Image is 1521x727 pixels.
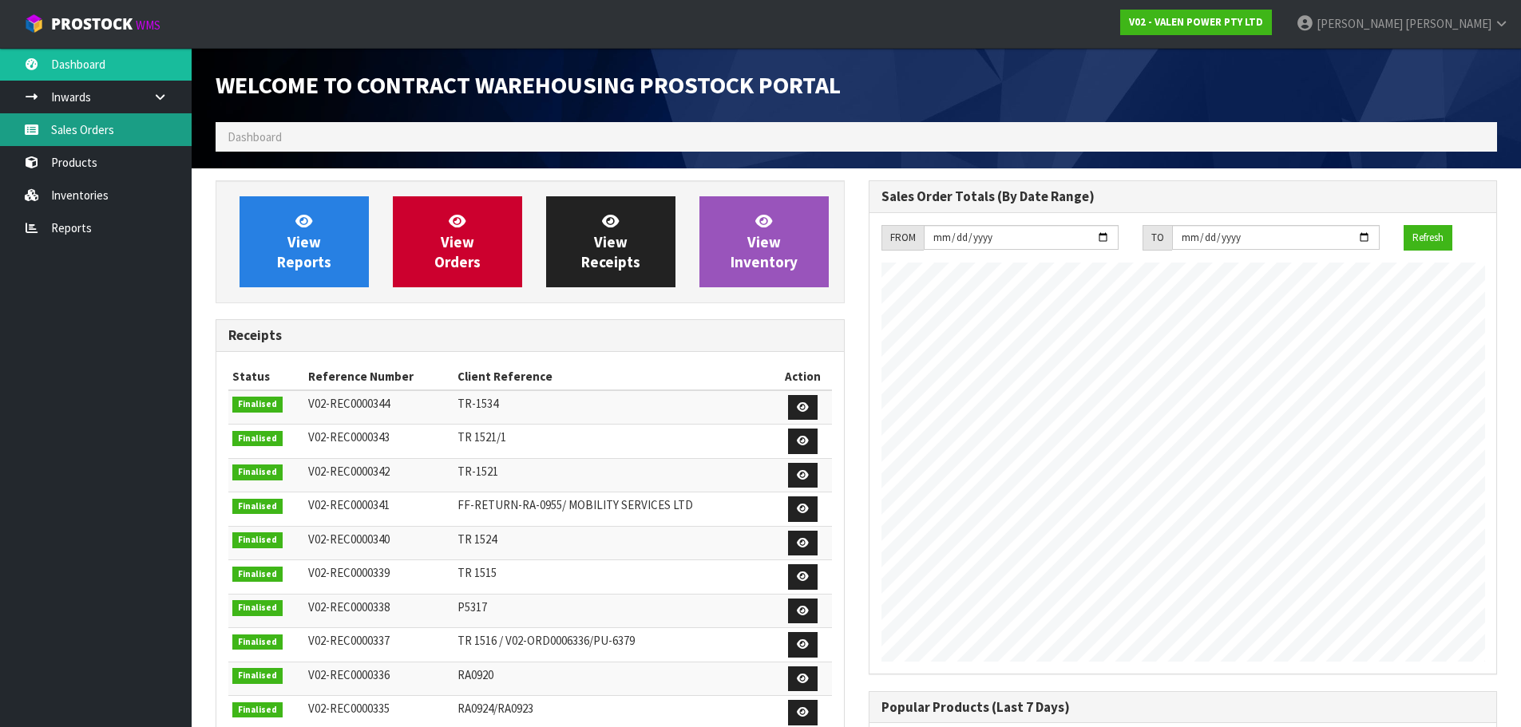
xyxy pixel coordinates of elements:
span: RA0924/RA0923 [457,701,533,716]
span: ProStock [51,14,133,34]
span: RA0920 [457,667,493,682]
span: Finalised [232,600,283,616]
span: TR 1521/1 [457,429,506,444]
span: Finalised [232,634,283,650]
h3: Sales Order Totals (By Date Range) [881,189,1485,204]
a: ViewInventory [699,196,829,287]
th: Reference Number [304,364,454,389]
span: FF-RETURN-RA-0955/ MOBILITY SERVICES LTD [457,497,693,512]
span: Dashboard [228,129,282,144]
h3: Receipts [228,328,832,343]
h3: Popular Products (Last 7 Days) [881,700,1485,715]
span: View Orders [434,211,481,271]
span: P5317 [457,599,487,614]
span: TR-1534 [457,396,498,411]
span: View Receipts [581,211,640,271]
th: Action [774,364,831,389]
span: V02-REC0000340 [308,531,390,547]
span: [PERSON_NAME] [1317,16,1403,31]
span: V02-REC0000335 [308,701,390,716]
button: Refresh [1404,225,1452,251]
span: Finalised [232,499,283,515]
span: V02-REC0000343 [308,429,390,444]
span: Finalised [232,567,283,583]
th: Client Reference [454,364,774,389]
span: Finalised [232,464,283,480]
a: ViewReports [240,196,369,287]
span: V02-REC0000337 [308,633,390,648]
span: Finalised [232,532,283,548]
div: TO [1143,225,1172,251]
a: ViewOrders [393,196,522,287]
a: ViewReceipts [546,196,675,287]
span: TR-1521 [457,464,498,479]
span: [PERSON_NAME] [1405,16,1491,31]
span: V02-REC0000344 [308,396,390,411]
span: Finalised [232,702,283,718]
div: FROM [881,225,924,251]
span: V02-REC0000336 [308,667,390,682]
strong: V02 - VALEN POWER PTY LTD [1129,15,1263,29]
span: TR 1524 [457,531,497,547]
small: WMS [136,18,160,33]
span: TR 1516 / V02-ORD0006336/PU-6379 [457,633,635,648]
span: View Reports [277,211,331,271]
span: V02-REC0000338 [308,599,390,614]
span: V02-REC0000341 [308,497,390,512]
span: V02-REC0000342 [308,464,390,479]
span: Finalised [232,668,283,684]
span: TR 1515 [457,565,497,580]
th: Status [228,364,304,389]
span: Finalised [232,431,283,447]
span: V02-REC0000339 [308,565,390,580]
span: Welcome to Contract Warehousing ProStock Portal [216,69,841,100]
img: cube-alt.png [24,14,44,34]
span: View Inventory [731,211,798,271]
span: Finalised [232,397,283,413]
